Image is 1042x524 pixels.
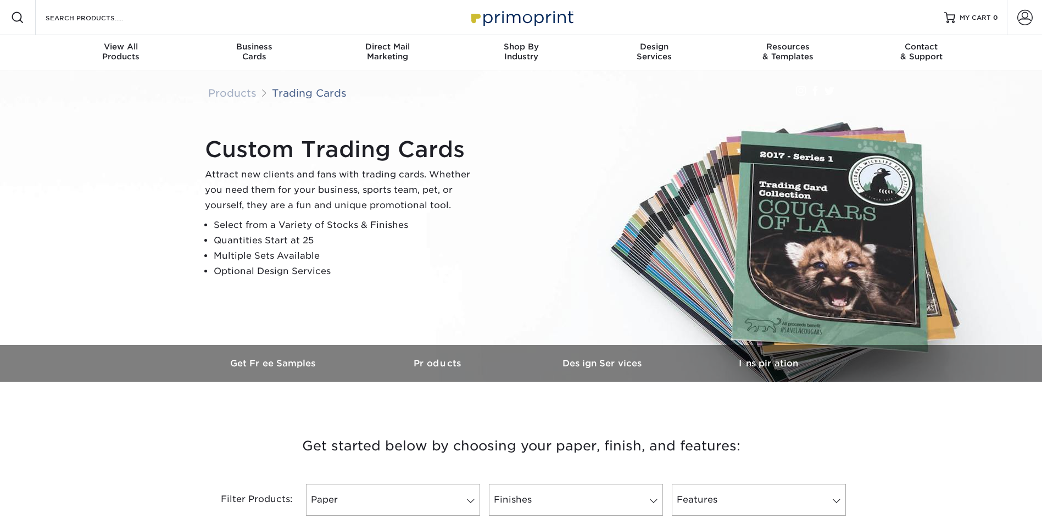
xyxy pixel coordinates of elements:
[200,421,843,471] h3: Get started below by choosing your paper, finish, and features:
[454,35,588,70] a: Shop ByIndustry
[214,248,480,264] li: Multiple Sets Available
[686,345,851,382] a: Inspiration
[960,13,991,23] span: MY CART
[993,14,998,21] span: 0
[454,42,588,52] span: Shop By
[588,42,721,52] span: Design
[187,42,321,52] span: Business
[588,42,721,62] div: Services
[214,233,480,248] li: Quantities Start at 25
[272,87,347,99] a: Trading Cards
[521,358,686,369] h3: Design Services
[321,35,454,70] a: Direct MailMarketing
[686,358,851,369] h3: Inspiration
[489,484,663,516] a: Finishes
[44,11,152,24] input: SEARCH PRODUCTS.....
[208,87,257,99] a: Products
[192,484,302,516] div: Filter Products:
[192,358,356,369] h3: Get Free Samples
[356,358,521,369] h3: Products
[855,35,988,70] a: Contact& Support
[588,35,721,70] a: DesignServices
[454,42,588,62] div: Industry
[205,136,480,163] h1: Custom Trading Cards
[214,264,480,279] li: Optional Design Services
[192,345,356,382] a: Get Free Samples
[721,42,855,62] div: & Templates
[721,42,855,52] span: Resources
[54,35,188,70] a: View AllProducts
[54,42,188,62] div: Products
[214,218,480,233] li: Select from a Variety of Stocks & Finishes
[321,42,454,62] div: Marketing
[205,167,480,213] p: Attract new clients and fans with trading cards. Whether you need them for your business, sports ...
[466,5,576,29] img: Primoprint
[521,345,686,382] a: Design Services
[321,42,454,52] span: Direct Mail
[356,345,521,382] a: Products
[855,42,988,62] div: & Support
[672,484,846,516] a: Features
[721,35,855,70] a: Resources& Templates
[187,42,321,62] div: Cards
[855,42,988,52] span: Contact
[306,484,480,516] a: Paper
[54,42,188,52] span: View All
[187,35,321,70] a: BusinessCards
